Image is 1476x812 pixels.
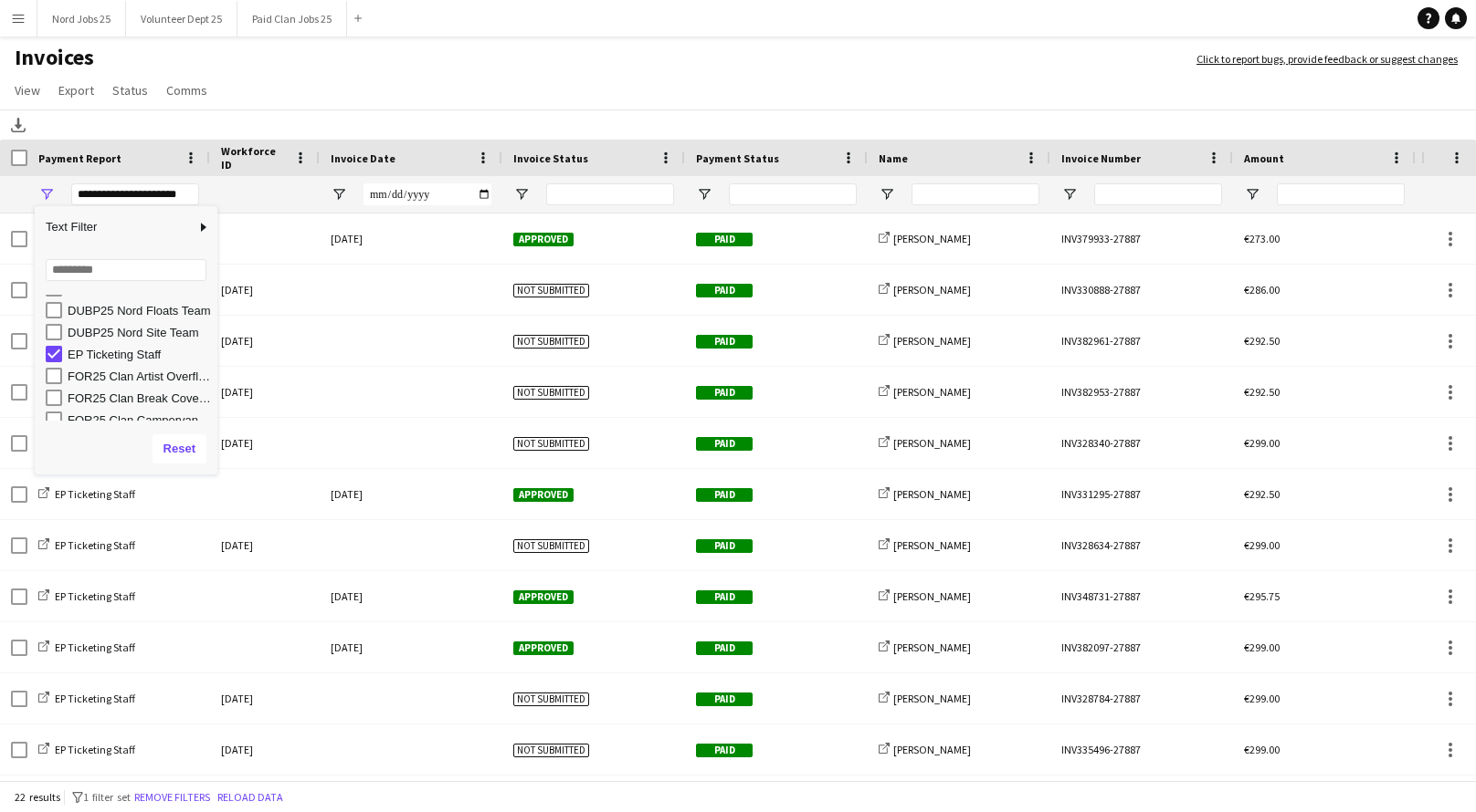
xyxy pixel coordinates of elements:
span: [PERSON_NAME] [893,692,971,705]
div: [DATE] [210,265,320,315]
button: Open Filter Menu [1244,186,1260,203]
span: View [15,82,40,99]
div: [DATE] [320,571,502,621]
span: Paid [696,744,753,757]
span: Amount [1244,151,1284,165]
button: Open Filter Menu [879,186,895,203]
input: Invoice Status Filter Input [546,183,674,205]
button: Open Filter Menu [1061,186,1078,203]
div: INV382961-27887 [1050,316,1233,366]
span: Paid [696,590,753,604]
div: INV335496-27887 [1050,724,1233,775]
div: FOR25 Clan Break Cover Stewards [68,391,212,405]
div: DUBP25 Nord Floats Team [68,304,212,318]
span: €295.75 [1244,589,1280,603]
a: Export [51,78,101,102]
span: Not submitted [513,284,589,297]
span: [PERSON_NAME] [893,334,971,348]
div: INV348731-27887 [1050,571,1233,621]
span: [PERSON_NAME] [893,743,971,756]
span: EP Ticketing Staff [55,692,135,705]
span: Workforce ID [221,144,287,172]
span: [PERSON_NAME] [893,589,971,603]
div: INV382953-27887 [1050,367,1233,417]
div: [DATE] [210,520,320,570]
div: FOR25 Clan Artist Overflow Parking [68,370,212,383]
input: Name Filter Input [912,183,1039,205]
span: Payment Status [696,151,779,165]
span: €273.00 [1244,232,1280,245]
div: [DATE] [210,316,320,366]
a: EP Ticketing Staff [38,487,135,501]
button: Reset [153,434,206,463]
button: Volunteer Dept 25 [126,1,237,36]
span: Paid [696,641,753,655]
span: €299.00 [1244,436,1280,450]
a: Click to report bugs, provide feedback or suggest changes [1197,51,1458,68]
span: Not submitted [513,437,589,451]
span: Status [112,82,148,99]
button: Open Filter Menu [38,186,55,203]
span: EP Ticketing Staff [55,589,135,603]
button: Reload data [214,787,287,807]
div: INV379933-27887 [1050,213,1233,264]
span: EP Ticketing Staff [55,640,135,654]
span: €292.50 [1244,385,1280,399]
div: FOR25 Clan Campervan Stewards [68,413,212,427]
span: €299.00 [1244,692,1280,705]
a: EP Ticketing Staff [38,589,135,603]
span: Not submitted [513,386,589,400]
span: EP Ticketing Staff [55,743,135,756]
a: EP Ticketing Staff [38,640,135,654]
span: Invoice Number [1061,151,1141,165]
span: €299.00 [1244,538,1280,552]
span: Not submitted [513,539,589,553]
span: Invoice Date [331,151,395,165]
span: €299.00 [1244,743,1280,756]
div: [DATE] [320,213,502,264]
div: Column Filter [35,206,217,474]
input: Invoice Date Filter Input [364,183,491,205]
input: Amount Filter Input [1277,183,1405,205]
a: View [7,78,47,102]
div: EP Ticketing Staff [68,348,212,361]
span: 1 filter set [83,790,131,804]
button: Nord Jobs 25 [37,1,126,36]
button: Open Filter Menu [331,186,347,203]
span: Paid [696,437,753,451]
div: INV328634-27887 [1050,520,1233,570]
span: €292.50 [1244,334,1280,348]
div: INV328784-27887 [1050,673,1233,724]
button: Open Filter Menu [696,186,712,203]
span: Approved [513,590,574,604]
div: INV330888-27887 [1050,265,1233,315]
div: [DATE] [320,622,502,672]
app-action-btn: Download [7,114,29,136]
span: Paid [696,284,753,297]
span: Paid [696,335,753,349]
button: Remove filters [131,787,214,807]
span: Export [58,82,94,99]
a: EP Ticketing Staff [38,743,135,756]
span: Text Filter [35,212,195,243]
span: Approved [513,488,574,502]
span: €299.00 [1244,640,1280,654]
span: [PERSON_NAME] [893,487,971,501]
div: [DATE] [210,724,320,775]
div: INV382097-27887 [1050,622,1233,672]
button: Paid Clan Jobs 25 [237,1,347,36]
div: INV328340-27887 [1050,418,1233,468]
input: Search filter values [46,259,206,281]
span: Not submitted [513,744,589,757]
span: [PERSON_NAME] [893,436,971,450]
span: Payment Report [38,151,121,165]
a: EP Ticketing Staff [38,692,135,705]
span: EP Ticketing Staff [55,538,135,552]
span: Paid [696,386,753,400]
div: DUBP25 Nord Site Team [68,326,212,339]
div: [DATE] [210,367,320,417]
div: INV331295-27887 [1050,469,1233,519]
a: Status [105,78,155,102]
span: Paid [696,692,753,706]
span: Invoice Status [513,151,588,165]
